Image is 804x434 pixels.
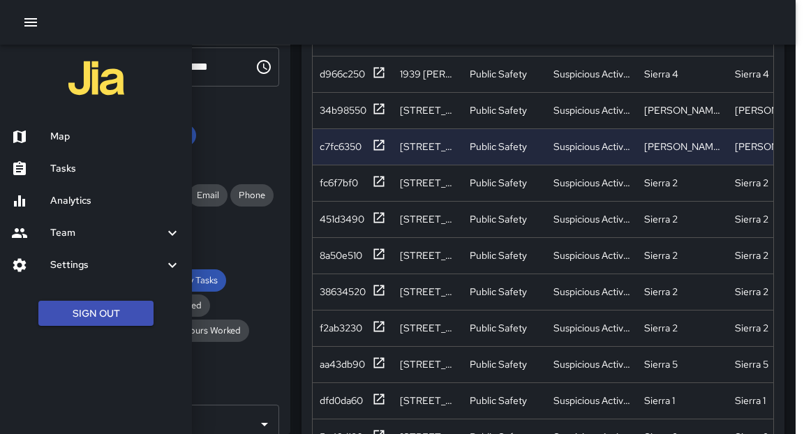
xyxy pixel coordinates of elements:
[38,301,154,327] button: Sign Out
[50,161,181,177] h6: Tasks
[50,225,164,241] h6: Team
[68,50,124,106] img: jia-logo
[50,129,181,144] h6: Map
[50,193,181,209] h6: Analytics
[50,257,164,273] h6: Settings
